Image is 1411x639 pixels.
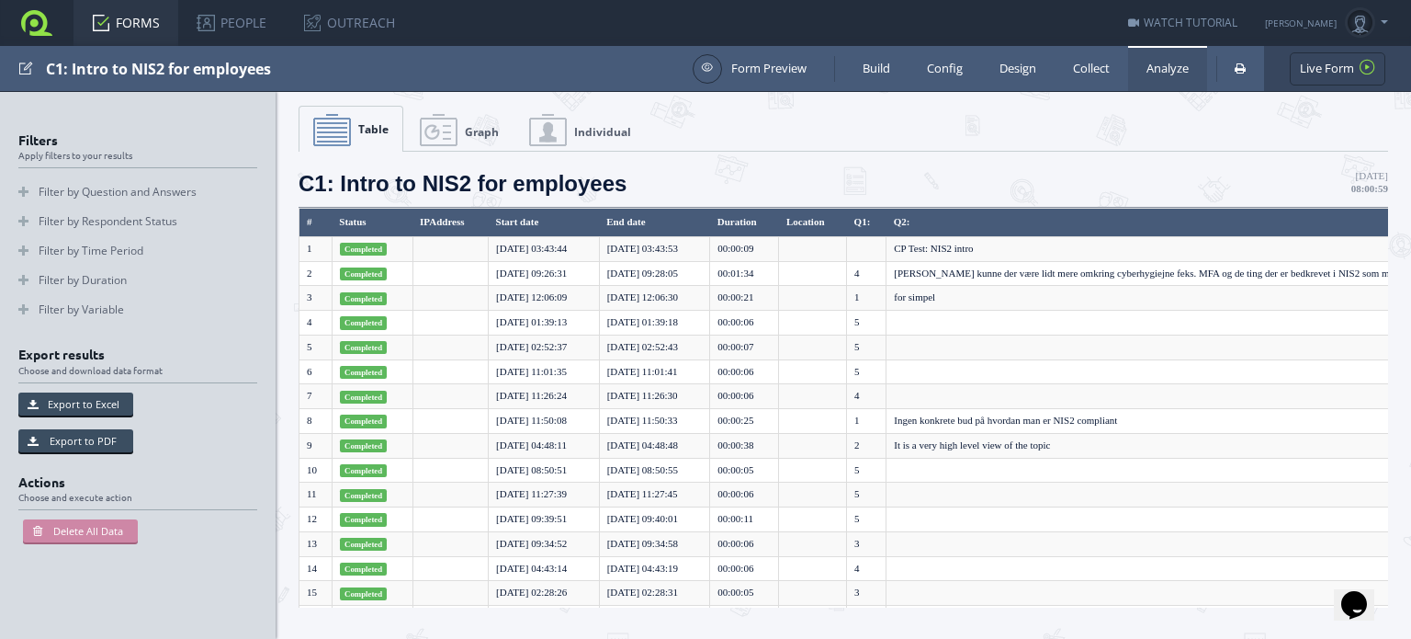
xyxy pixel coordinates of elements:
[599,409,710,434] td: [DATE] 11:50:33
[340,464,388,477] span: Completed
[299,508,333,532] td: 12
[489,236,600,261] td: [DATE] 03:43:44
[489,261,600,286] td: [DATE] 09:26:31
[340,538,388,551] span: Completed
[489,311,600,336] td: [DATE] 01:39:13
[340,588,388,600] span: Completed
[1128,15,1237,30] a: WATCH TUTORIAL
[599,433,710,458] td: [DATE] 04:48:48
[599,335,710,359] td: [DATE] 02:52:43
[710,606,779,631] td: 00:00:05
[847,335,886,359] td: 5
[340,268,388,280] span: Completed
[847,556,886,581] td: 4
[599,581,710,606] td: [DATE] 02:28:31
[299,106,403,152] a: Table
[489,581,600,606] td: [DATE] 02:28:26
[489,606,600,631] td: [DATE] 07:34:55
[299,581,333,606] td: 15
[340,243,388,256] span: Completed
[981,46,1055,91] a: Design
[18,295,257,325] a: Filter by Variable
[710,531,779,556] td: 00:00:06
[489,483,600,508] td: [DATE] 11:27:39
[340,563,388,576] span: Completed
[599,286,710,311] td: [DATE] 12:06:30
[340,439,388,452] span: Completed
[1055,46,1128,91] a: Collect
[489,458,600,483] td: [DATE] 08:50:51
[599,508,710,532] td: [DATE] 09:40:01
[18,150,276,160] span: Apply filters to your results
[710,409,779,434] td: 00:00:25
[299,236,333,261] td: 1
[599,531,710,556] td: [DATE] 09:34:58
[844,46,909,91] a: Build
[299,483,333,508] td: 11
[847,458,886,483] td: 5
[489,384,600,409] td: [DATE] 11:26:24
[18,133,276,168] h2: Filters
[18,475,276,510] h2: Actions
[18,207,257,236] a: Filter by Respondent Status
[599,483,710,508] td: [DATE] 11:27:45
[710,508,779,532] td: 00:00:11
[358,121,389,137] span: Table
[710,286,779,311] td: 00:00:21
[465,124,499,140] span: Graph
[489,508,600,532] td: [DATE] 09:39:51
[18,393,133,416] button: Export to Excel
[1290,52,1385,86] a: Live Form
[847,359,886,384] td: 5
[489,359,600,384] td: [DATE] 11:01:35
[847,433,886,458] td: 2
[1128,46,1207,91] a: Analyze
[340,366,388,379] span: Completed
[23,519,138,542] button: Delete All Data
[847,209,886,237] th: Q1:
[847,286,886,311] td: 1
[299,359,333,384] td: 6
[710,236,779,261] td: 00:00:09
[710,384,779,409] td: 00:00:06
[299,261,333,286] td: 2
[710,433,779,458] td: 00:00:38
[515,107,645,153] a: Individual
[574,124,631,140] span: Individual
[847,581,886,606] td: 3
[340,316,388,329] span: Completed
[299,531,333,556] td: 13
[340,292,388,305] span: Completed
[1351,170,1388,194] span: [DATE]
[779,209,847,237] th: Location
[340,341,388,354] span: Completed
[847,508,886,532] td: 5
[299,335,333,359] td: 5
[847,384,886,409] td: 4
[693,54,807,84] a: Form Preview
[599,384,710,409] td: [DATE] 11:26:30
[710,581,779,606] td: 00:00:05
[710,458,779,483] td: 00:00:05
[299,171,626,196] span: C1: Intro to NIS2 for employees
[710,311,779,336] td: 00:00:06
[299,311,333,336] td: 4
[340,415,388,428] span: Completed
[18,266,257,295] a: Filter by Duration
[18,236,257,266] a: Filter by Time Period
[909,46,981,91] a: Config
[489,556,600,581] td: [DATE] 04:43:14
[412,209,489,237] th: IPAddress
[340,513,388,526] span: Completed
[599,236,710,261] td: [DATE] 03:43:53
[599,311,710,336] td: [DATE] 01:39:18
[406,107,513,153] a: Graph
[710,335,779,359] td: 00:00:07
[299,458,333,483] td: 10
[710,359,779,384] td: 00:00:06
[599,556,710,581] td: [DATE] 04:43:19
[46,46,683,91] div: C1: Intro to NIS2 for employees
[299,556,333,581] td: 14
[18,177,257,207] a: Filter by Question and Answers
[847,409,886,434] td: 1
